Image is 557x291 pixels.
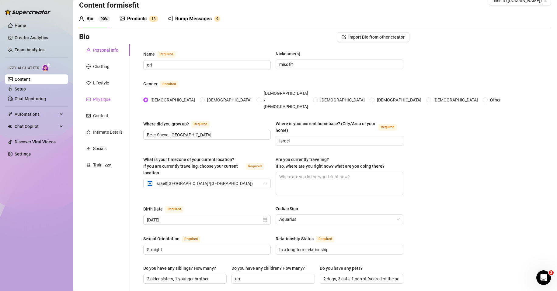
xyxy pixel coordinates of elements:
label: Do you have any children? How many? [232,265,309,272]
input: Nickname(s) [279,61,398,68]
img: il [147,180,153,187]
span: Required [378,124,397,131]
span: [DEMOGRAPHIC_DATA] [148,97,197,103]
div: Chatting [93,63,110,70]
label: Sexual Orientation [143,235,207,242]
div: Name [143,51,155,57]
span: Required [191,121,210,128]
div: Gender [143,80,158,87]
input: Name [147,62,266,68]
label: Do you have any siblings? How many? [143,265,220,272]
input: Sexual Orientation [147,246,266,253]
h3: Bio [79,32,90,42]
span: [DEMOGRAPHIC_DATA] [205,97,254,103]
label: Birth Date [143,205,190,213]
a: Home [15,23,26,28]
div: Relationship Status [276,235,314,242]
a: Team Analytics [15,47,44,52]
span: [DEMOGRAPHIC_DATA] [431,97,480,103]
div: Personal Info [93,47,118,53]
div: Intimate Details [93,129,123,135]
a: Setup [15,87,26,91]
span: import [342,35,346,39]
span: user [79,16,84,21]
span: Chat Copilot [15,122,58,131]
div: Products [127,15,147,22]
label: Where is your current homebase? (City/Area of your home) [276,120,403,134]
div: Physique [93,96,110,103]
div: Sexual Orientation [143,235,179,242]
div: Bio [86,15,93,22]
span: Required [182,236,200,242]
div: Train Izzy [93,162,111,168]
a: Content [15,77,30,82]
span: 9 [216,17,218,21]
span: [DEMOGRAPHIC_DATA] / [DEMOGRAPHIC_DATA] [261,90,311,110]
span: Import Bio from other creator [348,35,405,39]
label: Zodiac Sign [276,205,302,212]
div: Do you have any children? How many? [232,265,305,272]
a: Discover Viral Videos [15,139,56,144]
span: Required [157,51,176,58]
label: Where did you grow up? [143,120,216,128]
div: Zodiac Sign [276,205,298,212]
iframe: Intercom live chat [536,270,551,285]
input: Birth Date [147,217,262,223]
a: Creator Analytics [15,33,63,43]
span: Required [160,81,178,87]
span: 3 [549,270,554,275]
label: Relationship Status [276,235,341,242]
button: Import Bio from other creator [337,32,409,42]
div: Where did you grow up? [143,121,189,127]
img: AI Chatter [42,63,51,72]
span: thunderbolt [8,112,13,117]
span: heart [86,81,91,85]
input: Where is your current homebase? (City/Area of your home) [279,138,398,144]
input: Do you have any children? How many? [235,276,310,282]
span: Required [165,206,183,213]
span: Aquarius [279,215,399,224]
img: Chat Copilot [8,124,12,128]
label: Name [143,50,182,58]
span: [DEMOGRAPHIC_DATA] [318,97,367,103]
input: Do you have any pets? [323,276,398,282]
span: Israel ( [GEOGRAPHIC_DATA]/[GEOGRAPHIC_DATA] ) [155,179,253,188]
sup: 13 [149,16,158,22]
span: user [86,48,91,52]
span: Required [316,236,334,242]
img: logo-BBDzfeDw.svg [5,9,50,15]
span: 3 [154,17,156,21]
span: idcard [86,97,91,101]
span: message [86,64,91,69]
sup: 90% [98,16,110,22]
span: experiment [86,163,91,167]
a: Chat Monitoring [15,96,46,101]
span: picture [120,16,125,21]
div: Bump Messages [175,15,212,22]
span: Required [246,163,264,170]
span: link [86,146,91,151]
span: What is your timezone of your current location? If you are currently traveling, choose your curre... [143,157,238,175]
div: Do you have any pets? [320,265,363,272]
input: Relationship Status [279,246,398,253]
div: Content [93,112,108,119]
div: Lifestyle [93,80,109,86]
span: 1 [151,17,154,21]
input: Do you have any siblings? How many? [147,276,222,282]
input: Where did you grow up? [147,132,266,138]
span: Izzy AI Chatter [9,65,39,71]
a: Settings [15,152,31,156]
div: Where is your current homebase? (City/Area of your home) [276,120,376,134]
label: Nickname(s) [276,50,305,57]
div: Birth Date [143,206,163,212]
sup: 9 [214,16,220,22]
span: notification [168,16,173,21]
label: Do you have any pets? [320,265,367,272]
div: Socials [93,145,106,152]
div: Nickname(s) [276,50,300,57]
span: Automations [15,109,58,119]
div: Do you have any siblings? How many? [143,265,216,272]
span: Other [488,97,503,103]
span: [DEMOGRAPHIC_DATA] [374,97,424,103]
span: Are you currently traveling? If so, where are you right now? what are you doing there? [276,157,385,169]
